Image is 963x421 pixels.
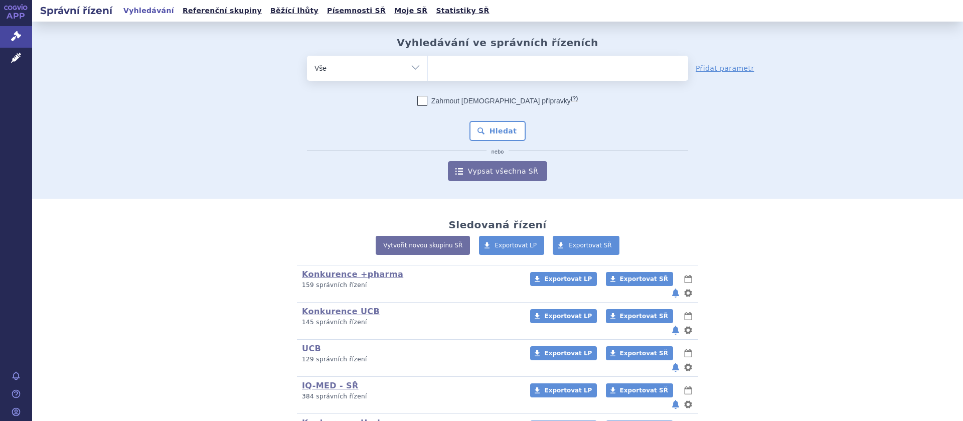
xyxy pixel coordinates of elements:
[530,346,597,360] a: Exportovat LP
[696,63,754,73] a: Přidat parametr
[544,350,592,357] span: Exportovat LP
[620,313,668,320] span: Exportovat SŘ
[302,269,403,279] a: Konkurence +pharma
[302,318,517,327] p: 145 správních řízení
[324,4,389,18] a: Písemnosti SŘ
[683,273,693,285] button: lhůty
[620,387,668,394] span: Exportovat SŘ
[479,236,545,255] a: Exportovat LP
[544,313,592,320] span: Exportovat LP
[32,4,120,18] h2: Správní řízení
[302,307,380,316] a: Konkurence UCB
[530,309,597,323] a: Exportovat LP
[302,355,517,364] p: 129 správních řízení
[544,275,592,283] span: Exportovat LP
[544,387,592,394] span: Exportovat LP
[683,361,693,373] button: nastavení
[433,4,492,18] a: Statistiky SŘ
[620,350,668,357] span: Exportovat SŘ
[376,236,470,255] a: Vytvořit novou skupinu SŘ
[530,272,597,286] a: Exportovat LP
[606,272,673,286] a: Exportovat SŘ
[448,219,546,231] h2: Sledovaná řízení
[683,347,693,359] button: lhůty
[417,96,578,106] label: Zahrnout [DEMOGRAPHIC_DATA] přípravky
[683,398,693,410] button: nastavení
[391,4,430,18] a: Moje SŘ
[530,383,597,397] a: Exportovat LP
[606,346,673,360] a: Exportovat SŘ
[671,324,681,336] button: notifikace
[302,344,321,353] a: UCB
[683,324,693,336] button: nastavení
[571,95,578,102] abbr: (?)
[683,310,693,322] button: lhůty
[606,309,673,323] a: Exportovat SŘ
[620,275,668,283] span: Exportovat SŘ
[683,384,693,396] button: lhůty
[302,281,517,290] p: 159 správních řízení
[671,398,681,410] button: notifikace
[606,383,673,397] a: Exportovat SŘ
[569,242,612,249] span: Exportovat SŘ
[469,121,526,141] button: Hledat
[487,149,509,155] i: nebo
[180,4,265,18] a: Referenční skupiny
[671,361,681,373] button: notifikace
[267,4,322,18] a: Běžící lhůty
[302,381,359,390] a: IQ-MED - SŘ
[671,287,681,299] button: notifikace
[495,242,537,249] span: Exportovat LP
[397,37,598,49] h2: Vyhledávání ve správních řízeních
[553,236,619,255] a: Exportovat SŘ
[120,4,177,18] a: Vyhledávání
[302,392,517,401] p: 384 správních řízení
[683,287,693,299] button: nastavení
[448,161,547,181] a: Vypsat všechna SŘ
